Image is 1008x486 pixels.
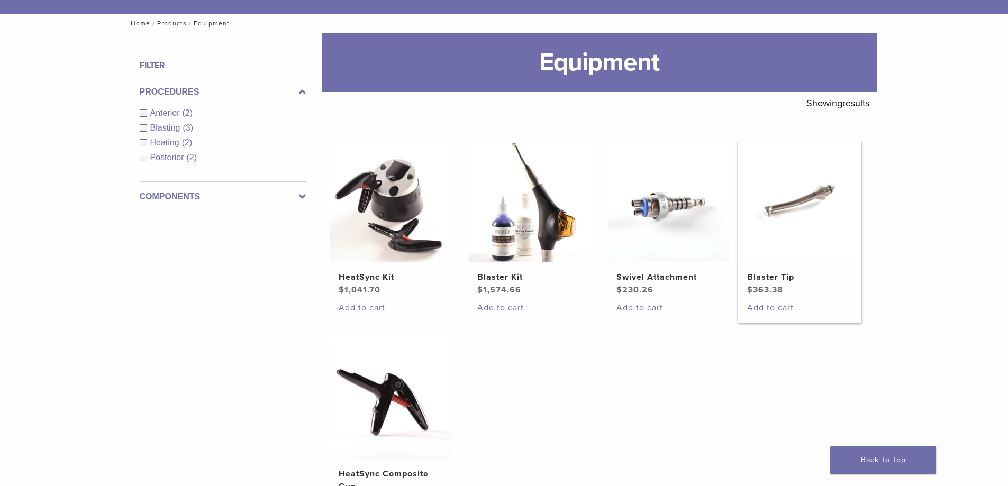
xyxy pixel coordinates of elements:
a: HeatSync KitHeatSync Kit $1,041.70 [330,141,453,296]
img: HeatSync Kit [330,141,452,262]
span: Heating [150,138,182,147]
span: $ [477,285,483,295]
h4: Filter [140,59,306,72]
a: Add to cart: “HeatSync Kit” [339,301,443,314]
span: Posterior [150,153,187,162]
img: Swivel Attachment [608,141,730,262]
a: Add to cart: “Blaster Kit” [477,301,582,314]
span: Blasting [150,123,183,132]
bdi: 363.38 [747,285,783,295]
span: $ [747,285,753,295]
a: Blaster KitBlaster Kit $1,574.66 [468,141,592,296]
h2: HeatSync Kit [339,271,443,283]
span: $ [616,285,622,295]
a: Home [128,20,150,27]
span: / [187,21,194,26]
bdi: 1,574.66 [477,285,521,295]
span: / [150,21,157,26]
h2: Blaster Kit [477,271,582,283]
a: Blaster TipBlaster Tip $363.38 [738,141,861,296]
a: Back To Top [830,446,936,474]
a: Products [157,20,187,27]
img: HeatSync Composite Gun [330,337,452,459]
img: Blaster Kit [469,141,591,262]
span: (2) [187,153,197,162]
span: $ [339,285,344,295]
h1: Equipment [322,33,877,92]
nav: Equipment [123,14,885,33]
a: Add to cart: “Swivel Attachment” [616,301,721,314]
p: Showing results [806,92,869,114]
h2: Swivel Attachment [616,271,721,283]
label: Components [140,190,306,203]
bdi: 1,041.70 [339,285,380,295]
span: Anterior [150,108,183,117]
span: (3) [183,123,193,132]
span: (2) [183,108,193,117]
span: (2) [182,138,193,147]
a: Swivel AttachmentSwivel Attachment $230.26 [607,141,731,296]
h2: Blaster Tip [747,271,852,283]
img: Blaster Tip [739,141,860,262]
label: Procedures [140,86,306,98]
bdi: 230.26 [616,285,653,295]
a: Add to cart: “Blaster Tip” [747,301,852,314]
